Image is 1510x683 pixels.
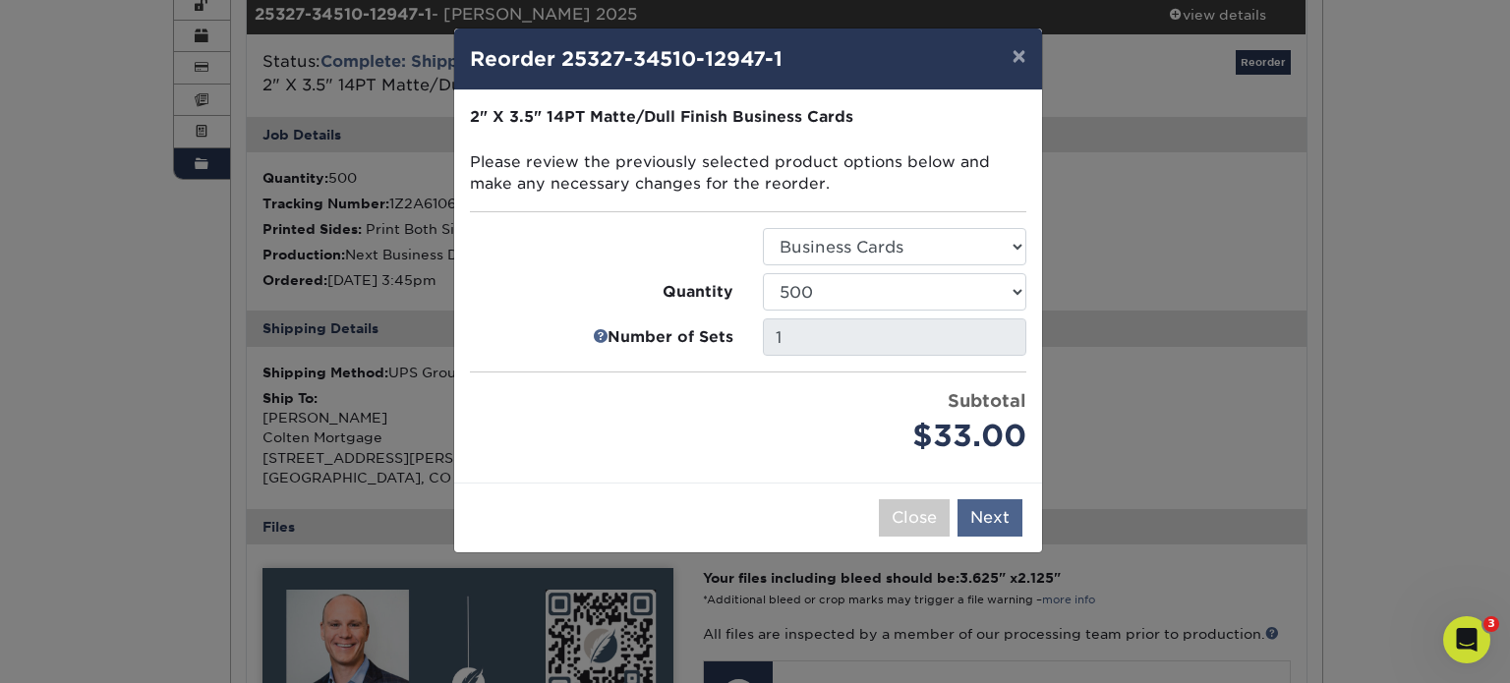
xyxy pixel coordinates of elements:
h4: Reorder 25327-34510-12947-1 [470,44,1026,74]
strong: Subtotal [948,390,1026,411]
button: Next [958,499,1022,537]
div: $33.00 [763,414,1026,459]
strong: Number of Sets [608,326,733,349]
strong: 2" X 3.5" 14PT Matte/Dull Finish Business Cards [470,107,853,126]
strong: Quantity [663,281,733,304]
iframe: Intercom live chat [1443,616,1490,663]
button: × [996,28,1041,84]
button: Close [879,499,950,537]
span: 3 [1483,616,1499,632]
p: Please review the previously selected product options below and make any necessary changes for th... [470,106,1026,196]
